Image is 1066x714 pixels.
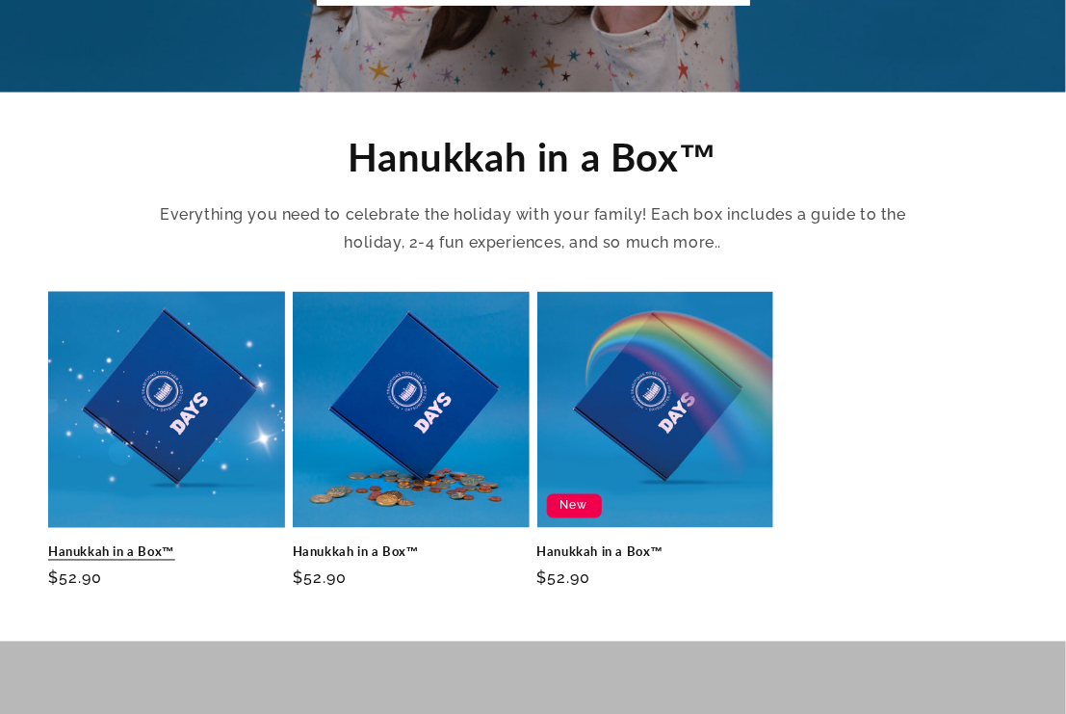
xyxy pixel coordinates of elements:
[537,544,774,561] a: Hanukkah in a Box™
[48,544,285,561] a: Hanukkah in a Box™
[349,134,718,180] span: Hanukkah in a Box™
[158,201,909,257] p: Everything you need to celebrate the holiday with your family! Each box includes a guide to the h...
[293,544,530,561] a: Hanukkah in a Box™
[48,292,1018,608] ul: Slider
